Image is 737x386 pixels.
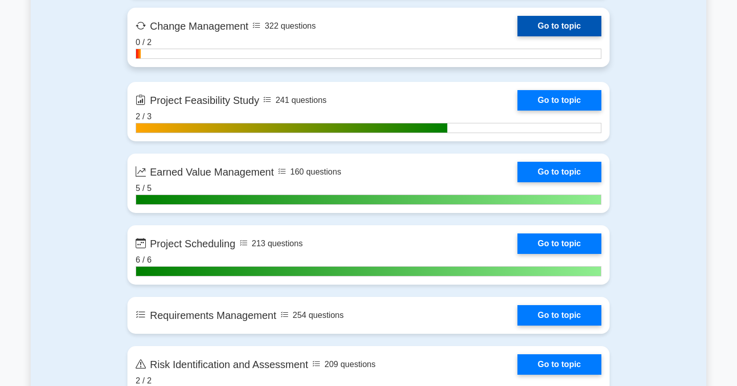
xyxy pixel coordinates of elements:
[517,90,601,111] a: Go to topic
[517,305,601,326] a: Go to topic
[517,233,601,254] a: Go to topic
[517,16,601,36] a: Go to topic
[517,354,601,375] a: Go to topic
[517,162,601,182] a: Go to topic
